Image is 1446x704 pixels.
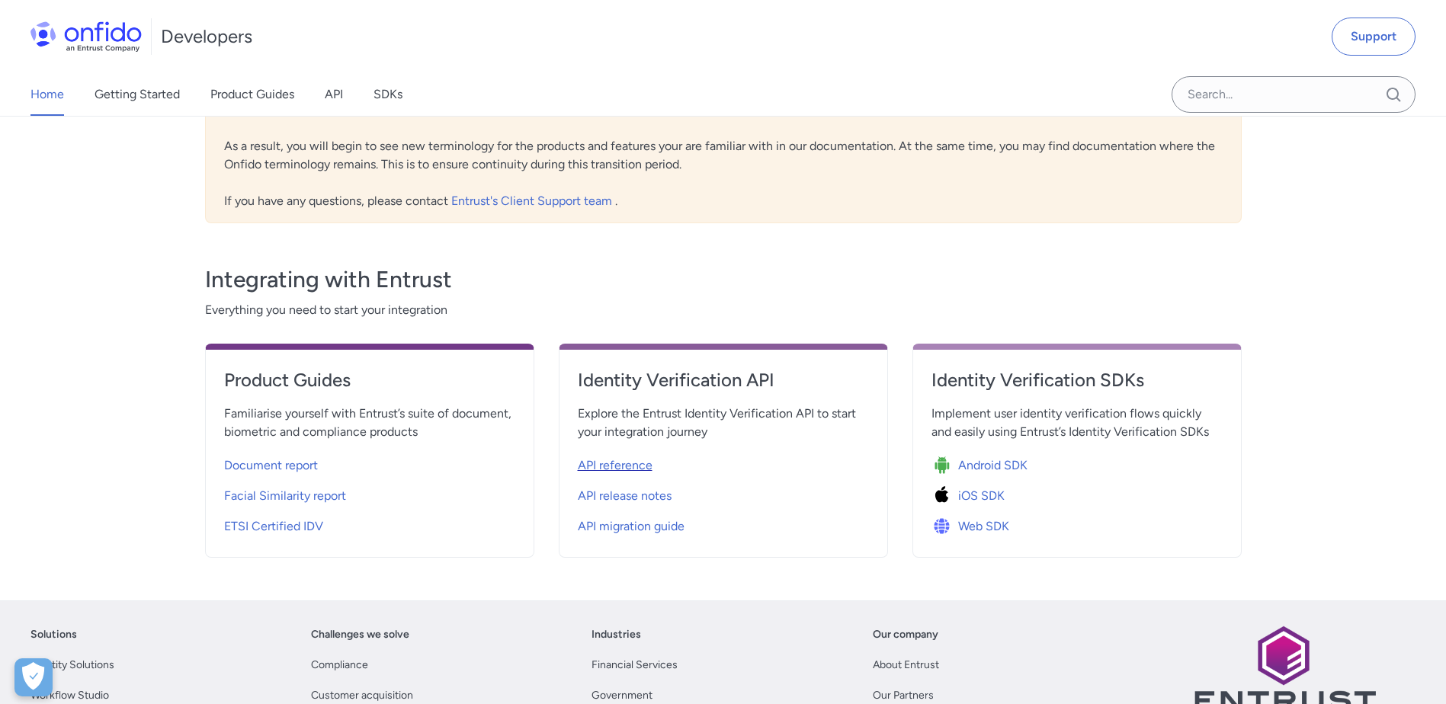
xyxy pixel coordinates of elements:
[14,658,53,696] div: Cookie Preferences
[374,73,402,116] a: SDKs
[592,656,678,674] a: Financial Services
[578,508,869,539] a: API migration guide
[224,405,515,441] span: Familiarise yourself with Entrust’s suite of document, biometric and compliance products
[161,24,252,49] h1: Developers
[578,517,685,536] span: API migration guide
[931,405,1223,441] span: Implement user identity verification flows quickly and easily using Entrust’s Identity Verificati...
[931,508,1223,539] a: Icon Web SDKWeb SDK
[1172,76,1416,113] input: Onfido search input field
[205,301,1242,319] span: Everything you need to start your integration
[578,447,869,478] a: API reference
[578,487,672,505] span: API release notes
[931,455,958,476] img: Icon Android SDK
[451,194,615,208] a: Entrust's Client Support team
[210,73,294,116] a: Product Guides
[592,626,641,644] a: Industries
[14,658,53,696] button: Open Preferences
[224,517,323,536] span: ETSI Certified IDV
[224,508,515,539] a: ETSI Certified IDV
[311,626,409,644] a: Challenges we solve
[224,487,346,505] span: Facial Similarity report
[30,21,142,52] img: Onfido Logo
[931,485,958,507] img: Icon iOS SDK
[578,456,652,475] span: API reference
[205,88,1242,223] div: Following the acquisition of Onfido by Entrust, Onfido is now Entrust Identity Verification. As a...
[958,456,1028,475] span: Android SDK
[931,516,958,537] img: Icon Web SDK
[224,368,515,392] h4: Product Guides
[311,656,368,674] a: Compliance
[224,368,515,405] a: Product Guides
[578,368,869,405] a: Identity Verification API
[325,73,343,116] a: API
[578,478,869,508] a: API release notes
[958,487,1005,505] span: iOS SDK
[931,447,1223,478] a: Icon Android SDKAndroid SDK
[931,368,1223,405] a: Identity Verification SDKs
[873,656,939,674] a: About Entrust
[30,73,64,116] a: Home
[95,73,180,116] a: Getting Started
[578,368,869,392] h4: Identity Verification API
[30,656,114,674] a: Identity Solutions
[931,368,1223,392] h4: Identity Verification SDKs
[224,478,515,508] a: Facial Similarity report
[205,264,1242,295] h3: Integrating with Entrust
[931,478,1223,508] a: Icon iOS SDKiOS SDK
[578,405,869,441] span: Explore the Entrust Identity Verification API to start your integration journey
[1332,18,1416,56] a: Support
[224,447,515,478] a: Document report
[30,626,77,644] a: Solutions
[873,626,938,644] a: Our company
[224,456,318,475] span: Document report
[958,517,1009,536] span: Web SDK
